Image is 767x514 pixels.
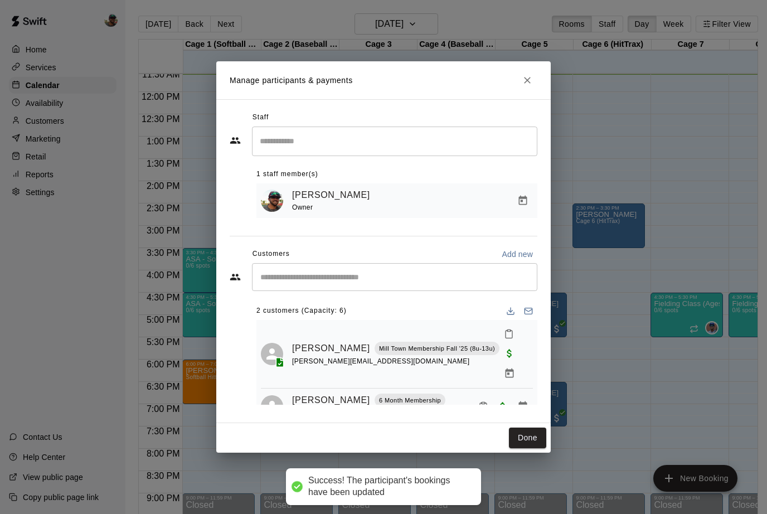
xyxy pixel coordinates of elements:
button: Close [517,70,537,90]
svg: Customers [230,271,241,283]
p: 6 Month Membership [379,396,441,405]
div: Richard Chapman [261,395,283,418]
a: [PERSON_NAME] [292,341,370,356]
span: Customers [253,245,290,263]
p: Mill Town Membership Fall '25 (8u-13u) [379,344,495,353]
button: Manage bookings & payment [513,191,533,211]
span: Waived payment [499,348,520,358]
img: Ben Boykin [261,190,283,212]
button: Mark attendance [474,397,493,416]
div: Easton Smith [261,343,283,365]
button: Mark attendance [499,324,518,343]
span: Paid with Credit [493,401,513,410]
span: [PERSON_NAME][EMAIL_ADDRESS][DOMAIN_NAME] [292,357,469,365]
span: 2 customers (Capacity: 6) [256,302,347,320]
button: Manage bookings & payment [513,396,533,416]
span: 1 staff member(s) [256,166,318,183]
svg: Staff [230,135,241,146]
p: Manage participants & payments [230,75,353,86]
p: Add new [502,249,533,260]
button: Done [509,428,546,448]
a: [PERSON_NAME] [292,393,370,408]
div: Start typing to search customers... [252,263,537,291]
button: Add new [497,245,537,263]
span: Staff [253,109,269,127]
div: Search staff [252,127,537,156]
a: [PERSON_NAME] [292,188,370,202]
button: Download list [502,302,520,320]
div: Success! The participant's bookings have been updated [308,475,470,498]
button: Manage bookings & payment [499,363,520,384]
button: Email participants [520,302,537,320]
span: Owner [292,203,313,211]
